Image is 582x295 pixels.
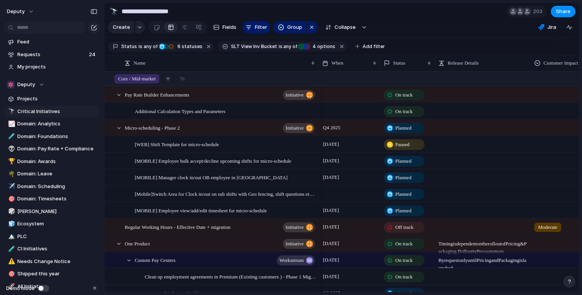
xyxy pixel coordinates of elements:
[17,63,97,71] span: My projects
[363,43,385,50] span: Add filter
[4,168,100,180] div: 🌴Domain: Leave
[283,222,315,232] button: initiative
[135,156,291,165] span: [MOBILE] Employee bulk accept/decline upcoming shifts for micro-schedule
[135,107,226,115] span: Additional Calculation Types and Parameters
[8,132,13,141] div: 🧪
[321,21,360,33] button: Collapse
[283,90,315,100] button: initiative
[17,245,97,253] span: CI Initiatives
[113,23,130,31] span: Create
[286,238,304,249] span: initiative
[393,59,405,67] span: Status
[8,207,13,216] div: 🎲
[17,95,97,103] span: Projects
[4,93,100,105] a: Projects
[334,23,356,31] span: Collapse
[4,268,100,280] a: 🎯Shipped this year
[4,218,100,230] a: 🧊Ecosystem
[286,123,304,133] span: initiative
[135,140,219,148] span: [WEB] Shift Template for micro-schedule
[4,281,100,292] a: 🚀All Initiatives
[7,258,15,265] button: ⚠️
[321,239,341,248] span: [DATE]
[4,49,100,60] a: Requests24
[110,6,118,17] div: 🔭
[8,170,13,178] div: 🌴
[4,181,100,192] a: ✈️Domain: Scheduling
[7,195,15,203] button: 🎯
[547,23,556,31] span: Jira
[4,193,100,205] div: 🎯Domain: Timesheets
[395,91,413,99] span: On track
[7,233,15,240] button: 🏔️
[89,51,97,58] span: 24
[277,42,299,51] button: isany of
[4,243,100,255] a: 🧪CI Initiatives
[108,5,120,18] button: 🔭
[139,43,142,50] span: is
[321,206,341,215] span: [DATE]
[4,143,100,155] a: 👽Domain: Pay Rate + Compliance
[8,120,13,128] div: 📈
[538,223,557,231] span: Moderate
[17,51,87,58] span: Requests
[17,108,97,115] span: Critical Initiatives
[3,5,38,18] button: deputy
[283,123,315,133] button: initiative
[4,206,100,217] a: 🎲[PERSON_NAME]
[4,36,100,48] a: Feed
[17,220,97,228] span: Ecosystem
[142,43,157,50] span: any of
[125,239,150,248] span: One Product
[17,81,35,88] span: Deputy
[125,123,180,132] span: Micro-scheduling - Phase 2
[8,107,13,116] div: 🔭
[4,156,100,167] a: 🏆Domain: Awards
[273,21,306,33] button: Group
[8,195,13,203] div: 🎯
[321,140,341,149] span: [DATE]
[6,285,35,292] span: Demo mode
[4,106,100,117] div: 🔭Critical Initiatives
[7,183,15,190] button: ✈️
[310,43,317,49] span: 4
[8,257,13,266] div: ⚠️
[17,183,97,190] span: Domain: Scheduling
[544,59,578,67] span: Customer Impact
[4,231,100,242] div: 🏔️PLC
[395,157,411,165] span: Planned
[17,38,97,46] span: Feed
[283,239,315,249] button: initiative
[310,43,335,50] span: options
[210,21,239,33] button: Fields
[435,236,530,255] span: Timing is dependent on the roll out of Pricing & Packaging. Roll out to Pro customers
[279,43,283,50] span: is
[231,43,277,50] span: SLT View Inv Bucket
[135,173,288,182] span: [MOBILE] Manager clock in/out OB employee in [GEOGRAPHIC_DATA]
[395,124,411,132] span: Planned
[255,23,267,31] span: Filter
[179,75,184,83] span: 76
[175,43,202,50] span: statuses
[551,6,575,17] button: Share
[4,118,100,130] a: 📈Domain: Analytics
[351,41,390,52] button: Add filter
[17,120,97,128] span: Domain: Analytics
[4,79,100,90] button: Deputy
[395,108,413,115] span: On track
[17,133,97,140] span: Domain: Foundations
[118,75,156,83] span: Core / Mid-market
[134,59,145,67] span: Name
[8,232,13,241] div: 🏔️
[7,283,15,290] button: 🚀
[395,240,413,248] span: On track
[137,42,159,51] button: isany of
[321,173,341,182] span: [DATE]
[242,21,270,33] button: Filter
[8,220,13,228] div: 🧊
[17,258,97,265] span: Needs Change Notice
